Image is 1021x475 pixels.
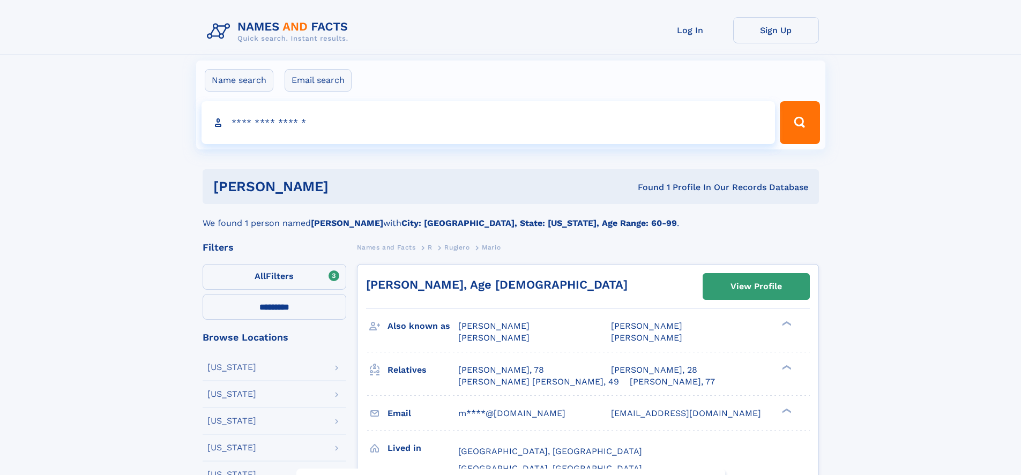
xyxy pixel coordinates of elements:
[207,417,256,425] div: [US_STATE]
[458,333,530,343] span: [PERSON_NAME]
[458,446,642,456] span: [GEOGRAPHIC_DATA], [GEOGRAPHIC_DATA]
[387,404,458,423] h3: Email
[703,274,809,299] a: View Profile
[482,244,501,251] span: Mario
[483,182,808,193] div: Found 1 Profile In Our Records Database
[611,321,682,331] span: [PERSON_NAME]
[387,439,458,457] h3: Lived in
[780,101,819,144] button: Search Button
[779,320,792,327] div: ❯
[285,69,352,92] label: Email search
[401,218,677,228] b: City: [GEOGRAPHIC_DATA], State: [US_STATE], Age Range: 60-99
[203,243,346,252] div: Filters
[207,363,256,372] div: [US_STATE]
[213,180,483,193] h1: [PERSON_NAME]
[428,244,433,251] span: R
[611,364,697,376] a: [PERSON_NAME], 28
[733,17,819,43] a: Sign Up
[357,240,416,254] a: Names and Facts
[203,204,819,230] div: We found 1 person named with .
[207,443,256,452] div: [US_STATE]
[647,17,733,43] a: Log In
[387,361,458,379] h3: Relatives
[203,264,346,290] label: Filters
[202,101,776,144] input: search input
[779,407,792,414] div: ❯
[630,376,715,388] a: [PERSON_NAME], 77
[387,317,458,335] h3: Also known as
[207,390,256,398] div: [US_STATE]
[366,278,628,291] a: [PERSON_NAME], Age [DEMOGRAPHIC_DATA]
[444,240,469,254] a: Rugiero
[731,274,782,299] div: View Profile
[255,271,266,281] span: All
[444,244,469,251] span: Rugiero
[428,240,433,254] a: R
[611,408,761,418] span: [EMAIL_ADDRESS][DOMAIN_NAME]
[611,333,682,343] span: [PERSON_NAME]
[311,218,383,228] b: [PERSON_NAME]
[458,364,544,376] a: [PERSON_NAME], 78
[458,376,619,388] a: [PERSON_NAME] [PERSON_NAME], 49
[203,333,346,342] div: Browse Locations
[205,69,273,92] label: Name search
[458,321,530,331] span: [PERSON_NAME]
[458,463,642,473] span: [GEOGRAPHIC_DATA], [GEOGRAPHIC_DATA]
[203,17,357,46] img: Logo Names and Facts
[779,364,792,371] div: ❯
